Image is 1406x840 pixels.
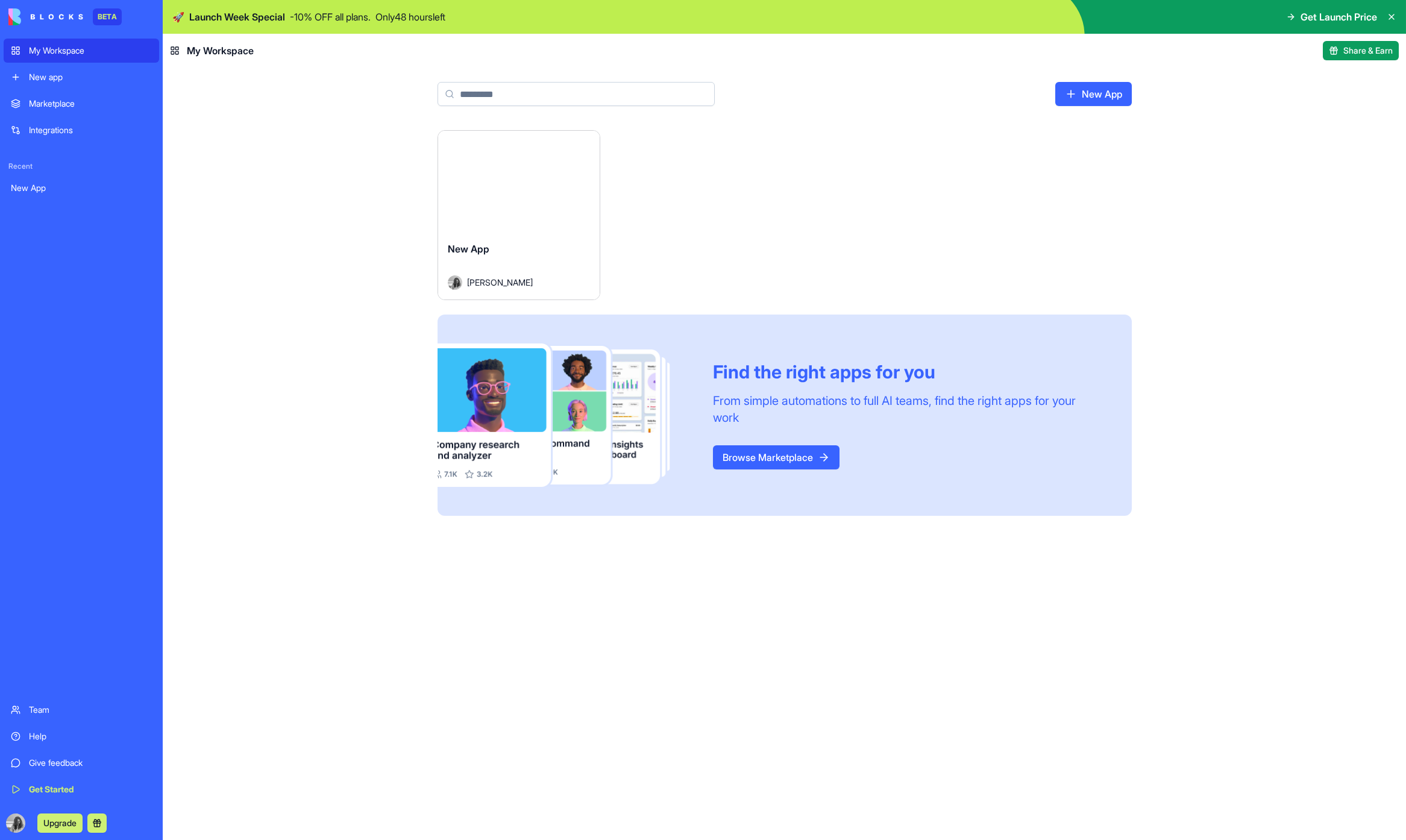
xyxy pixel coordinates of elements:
a: Marketplace [4,92,159,116]
img: logo [8,8,83,25]
span: [PERSON_NAME] [467,276,533,289]
div: Get Started [29,783,152,795]
span: New App [448,243,489,255]
a: New App [4,176,159,200]
button: Upgrade [37,813,83,833]
a: New app [4,65,159,89]
a: Integrations [4,118,159,142]
a: My Workspace [4,39,159,63]
div: New app [29,71,152,83]
a: Browse Marketplace [713,445,840,469]
img: Frame_181_egmpey.png [438,343,694,487]
div: Give feedback [29,757,152,769]
div: BETA [93,8,122,25]
div: My Workspace [29,45,152,57]
span: Recent [4,161,159,171]
a: Team [4,698,159,722]
a: BETA [8,8,122,25]
div: Marketplace [29,98,152,110]
span: Share & Earn [1343,45,1393,57]
span: My Workspace [187,43,254,58]
a: New App [1055,82,1132,106]
div: New App [11,182,152,194]
a: Get Started [4,777,159,801]
p: Only 48 hours left [375,10,445,24]
a: New AppAvatar[PERSON_NAME] [438,130,600,300]
a: Upgrade [37,816,83,829]
img: Avatar [448,275,462,290]
img: ACg8ocImcC-D6fUdOBPNkyvvOn1w4Q5UC0ChvF58VkfMjLd_GFezJiR6Mw=s96-c [6,813,25,833]
div: Help [29,730,152,742]
button: Share & Earn [1323,41,1399,60]
a: Give feedback [4,751,159,775]
span: 🚀 [172,10,184,24]
div: Find the right apps for you [713,361,1103,383]
div: Integrations [29,124,152,136]
span: Launch Week Special [189,10,285,24]
div: From simple automations to full AI teams, find the right apps for your work [713,392,1103,426]
a: Help [4,724,159,748]
div: Team [29,704,152,716]
span: Get Launch Price [1301,10,1377,24]
p: - 10 % OFF all plans. [290,10,371,24]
